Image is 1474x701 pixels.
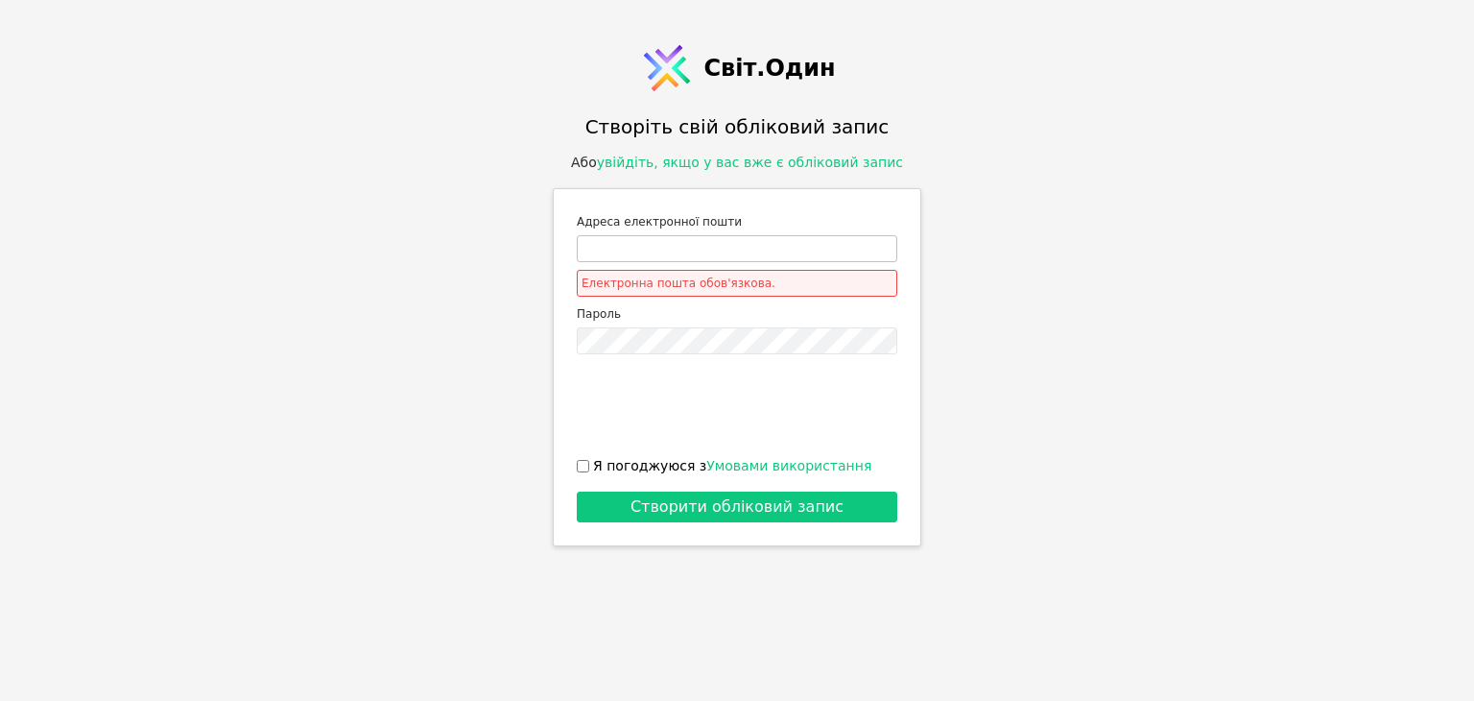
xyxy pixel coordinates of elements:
[571,155,597,170] font: Або
[577,327,897,354] input: Пароль
[577,492,897,522] button: Створити обліковий запис
[577,215,742,229] font: Адреса електронної пошти
[638,39,835,97] a: Світ.Один
[585,115,890,138] font: Створіть свій обліковий запис
[577,235,897,262] input: Адреса електронної пошти
[577,307,621,321] font: Пароль
[593,458,706,473] font: Я погоджуюся з
[703,55,835,82] font: Світ.Один
[597,155,903,170] a: увійдіть, якщо у вас вже є обліковий запис
[706,458,871,473] a: Умовами використання
[591,370,883,445] iframe: реКАПЧА
[630,497,844,516] font: Створити обліковий запис
[577,460,589,472] input: Я погоджуюся зУмовами використання
[582,277,775,290] font: Електронна пошта обов'язкова.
